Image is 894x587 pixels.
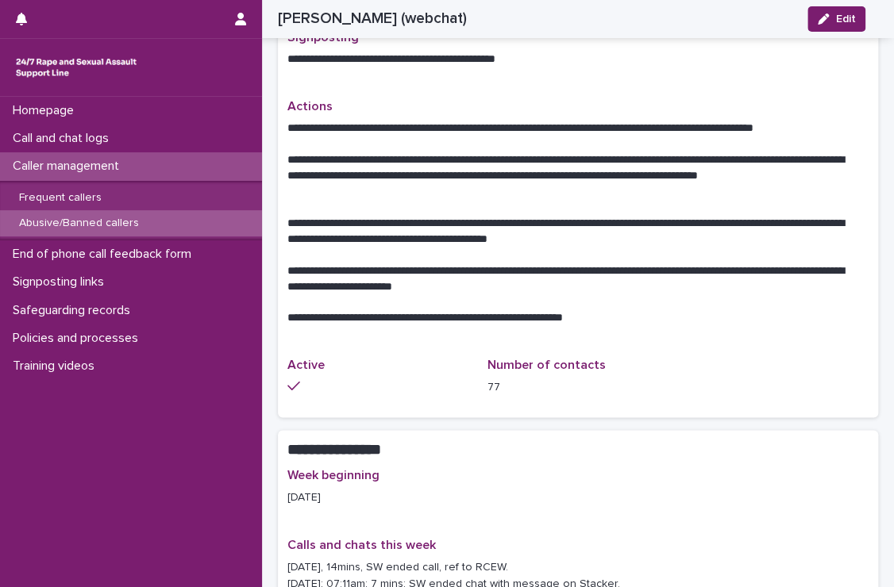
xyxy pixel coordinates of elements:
[6,131,121,146] p: Call and chat logs
[6,217,152,230] p: Abusive/Banned callers
[6,303,143,318] p: Safeguarding records
[6,159,132,174] p: Caller management
[487,378,669,395] p: 77
[487,358,606,370] span: Number of contacts
[278,10,467,28] h2: [PERSON_NAME] (webchat)
[6,247,204,262] p: End of phone call feedback form
[13,52,140,83] img: rhQMoQhaT3yELyF149Cw
[287,468,380,481] span: Week beginning
[287,489,468,505] p: [DATE]
[287,538,436,551] span: Calls and chats this week
[807,6,865,32] button: Edit
[6,274,117,290] p: Signposting links
[6,359,107,374] p: Training videos
[6,103,87,118] p: Homepage
[287,100,333,113] span: Actions
[6,191,114,205] p: Frequent callers
[287,358,325,370] span: Active
[835,13,855,25] span: Edit
[6,331,151,346] p: Policies and processes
